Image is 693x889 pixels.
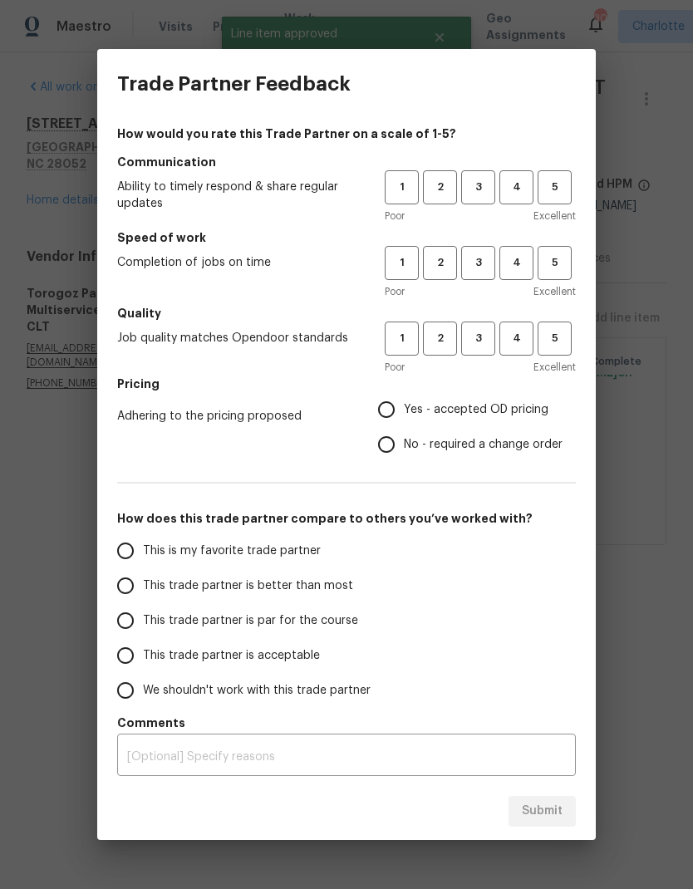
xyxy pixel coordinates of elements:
span: 4 [501,253,532,273]
span: Completion of jobs on time [117,254,358,271]
span: 4 [501,178,532,197]
button: 5 [538,322,572,356]
span: 1 [386,329,417,348]
div: Pricing [378,392,576,462]
span: Poor [385,359,405,376]
span: Poor [385,283,405,300]
span: We shouldn't work with this trade partner [143,682,371,700]
span: 5 [539,178,570,197]
h4: How would you rate this Trade Partner on a scale of 1-5? [117,125,576,142]
button: 4 [499,322,533,356]
span: 1 [386,253,417,273]
button: 5 [538,246,572,280]
button: 1 [385,322,419,356]
span: Job quality matches Opendoor standards [117,330,358,346]
span: Poor [385,208,405,224]
button: 2 [423,170,457,204]
button: 1 [385,170,419,204]
span: 3 [463,329,494,348]
span: Excellent [533,283,576,300]
h5: Comments [117,715,576,731]
span: Adhering to the pricing proposed [117,408,351,425]
h5: Communication [117,154,576,170]
span: 2 [425,329,455,348]
h5: Pricing [117,376,576,392]
span: 2 [425,253,455,273]
button: 2 [423,322,457,356]
span: This is my favorite trade partner [143,543,321,560]
span: 1 [386,178,417,197]
button: 3 [461,170,495,204]
span: This trade partner is better than most [143,577,353,595]
div: How does this trade partner compare to others you’ve worked with? [117,533,576,708]
span: 5 [539,329,570,348]
button: 3 [461,246,495,280]
span: This trade partner is par for the course [143,612,358,630]
span: Ability to timely respond & share regular updates [117,179,358,212]
button: 3 [461,322,495,356]
span: This trade partner is acceptable [143,647,320,665]
span: No - required a change order [404,436,563,454]
span: Excellent [533,359,576,376]
span: 3 [463,253,494,273]
button: 5 [538,170,572,204]
span: 3 [463,178,494,197]
button: 4 [499,246,533,280]
span: Excellent [533,208,576,224]
span: Yes - accepted OD pricing [404,401,548,419]
h5: Speed of work [117,229,576,246]
button: 1 [385,246,419,280]
h5: Quality [117,305,576,322]
button: 4 [499,170,533,204]
button: 2 [423,246,457,280]
span: 2 [425,178,455,197]
span: 4 [501,329,532,348]
h5: How does this trade partner compare to others you’ve worked with? [117,510,576,527]
span: 5 [539,253,570,273]
h3: Trade Partner Feedback [117,72,351,96]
